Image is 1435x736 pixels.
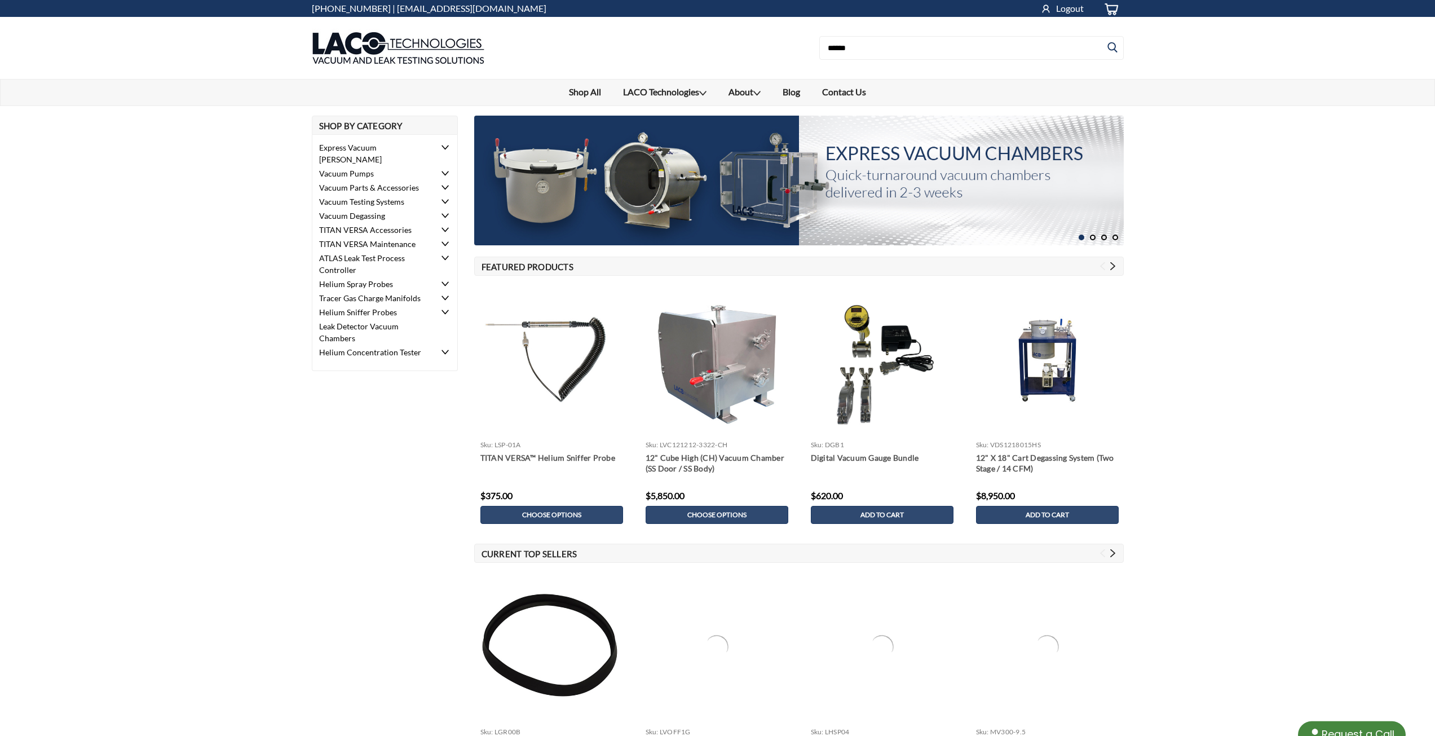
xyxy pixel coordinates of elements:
[990,440,1041,449] span: VDS1218015HS
[474,116,1124,245] a: hero image slide
[312,180,436,195] a: Vacuum Parts & Accessories
[480,452,623,475] a: TITAN VERSA™ Helium Sniffer Probe
[1033,633,1061,661] img: 9.5" Clear Sump
[772,80,811,104] a: Blog
[480,728,521,736] a: sku: LGR00B
[474,257,1124,276] h2: Featured Products
[811,728,824,736] span: sku:
[860,511,904,519] span: Add to Cart
[660,728,691,736] span: LVOFF1G
[1101,235,1107,241] button: 3 of 4
[312,209,436,223] a: Vacuum Degassing
[312,116,458,135] h2: Shop By Category
[976,728,989,736] span: sku:
[312,319,436,345] a: Leak Detector Vacuum Chambers
[824,283,940,437] img: Digital Vacuum Gauge Bundle
[976,440,989,449] span: sku:
[990,728,1026,736] span: MV300-9.5
[1079,235,1085,241] button: 1 of 4
[612,80,718,105] a: LACO Technologies
[646,728,659,736] span: sku:
[660,440,727,449] span: LVC121212-3322-CH
[976,728,1026,736] a: sku: MV300-9.5
[480,506,623,524] a: Choose Options
[811,728,850,736] a: sku: LHSP04
[1112,235,1119,241] button: 4 of 4
[1026,511,1069,519] span: Add to Cart
[976,506,1119,524] a: Add to Cart
[646,506,788,524] a: Choose Options
[976,440,1041,449] a: sku: VDS1218015HS
[811,506,953,524] a: Add to Cart
[1109,262,1117,271] button: Next
[480,440,493,449] span: sku:
[825,440,844,449] span: DGB1
[1109,549,1117,558] button: Next
[558,80,612,104] a: Shop All
[646,452,788,475] a: 12" Cube High (CH) Vacuum Chamber (SS Door / SS Body)
[1098,262,1107,271] button: Previous
[494,440,521,449] span: LSP-01A
[494,728,521,736] span: LGR00B
[1095,1,1124,17] a: cart-preview-dropdown
[1090,235,1096,241] button: 2 of 4
[480,728,493,736] span: sku:
[811,440,844,449] a: sku: DGB1
[646,440,728,449] a: sku: LVC121212-3322-CH
[312,195,436,209] a: Vacuum Testing Systems
[312,305,436,319] a: Helium Sniffer Probes
[480,490,513,501] span: $375.00
[976,490,1015,501] span: $8,950.00
[312,166,436,180] a: Vacuum Pumps
[970,316,1124,403] img: 12" X 18" Cart Degassing System (Two Stage / 14 CFM)
[475,316,629,403] img: TITAN VERSA™ Helium Sniffer Probe
[312,291,436,305] a: Tracer Gas Charge Manifolds
[312,237,436,251] a: TITAN VERSA Maintenance
[703,633,731,661] img: VacOil® FF Grade Vacuum Pump Flushing Fluid - 1 Gallon
[646,728,691,736] a: sku: LVOFF1G
[522,511,581,519] span: Choose Options
[646,440,659,449] span: sku:
[687,511,747,519] span: Choose Options
[312,20,485,76] img: LACO Technologies
[811,80,877,104] a: Contact Us
[312,140,436,166] a: Express Vacuum [PERSON_NAME]
[811,452,953,475] a: Digital Vacuum Gauge Bundle
[825,728,850,736] span: LHSP04
[1040,2,1052,13] svg: account
[1098,549,1107,558] button: Previous
[474,544,1124,563] h2: Current Top Sellers
[312,223,436,237] a: TITAN VERSA Accessories
[811,490,843,501] span: $620.00
[312,251,436,277] a: ATLAS Leak Test Process Controller
[811,440,824,449] span: sku:
[312,277,436,291] a: Helium Spray Probes
[480,440,521,449] a: sku: LSP-01A
[475,570,629,724] img: Ridge Profile L Gasket (Buna)
[646,490,685,501] span: $5,850.00
[976,452,1119,475] a: 12" X 18" Cart Degassing System (Two Stage / 14 CFM)
[718,80,772,105] a: About
[312,345,436,359] a: Helium Concentration Tester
